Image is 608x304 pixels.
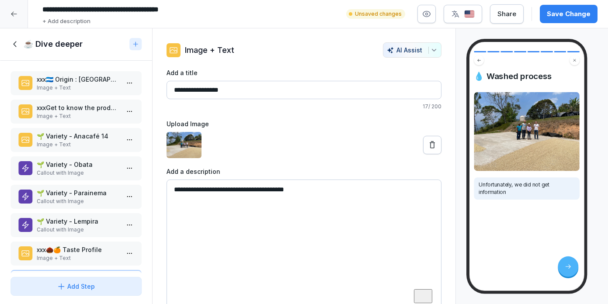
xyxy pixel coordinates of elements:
[497,9,516,19] div: Share
[24,39,83,49] h1: ☕ Dive deeper
[479,181,575,196] p: Unfortunately, we did not get information
[474,92,580,171] img: Image and Text preview image
[37,254,119,262] p: Image + Text
[540,5,598,23] button: Save Change
[464,10,475,18] img: us.svg
[10,128,142,152] div: 🌱 Variety - Anacafé 14Image + Text
[57,282,95,291] div: Add Step
[42,17,90,26] p: + Add description
[167,68,442,77] label: Add a title
[37,131,119,141] p: 🌱 Variety - Anacafé 14
[37,226,119,234] p: Callout with Image
[37,245,119,254] p: xxx🌰🍊 Taste Profile
[490,4,524,24] button: Share
[547,9,591,19] div: Save Change
[37,169,119,177] p: Callout with Image
[167,119,442,128] label: Upload Image
[355,10,402,18] p: Unsaved changes
[474,71,580,81] h4: 💧 Washed process
[167,103,442,111] p: 17 / 200
[185,44,234,56] p: Image + Text
[37,197,119,205] p: Callout with Image
[10,185,142,209] div: 🌱 Variety - ParainemaCallout with Image
[37,160,119,169] p: 🌱 Variety - Obata
[37,141,119,149] p: Image + Text
[37,112,119,120] p: Image + Text
[167,132,202,158] img: ys10sqsq4o964qtxaaizfi0j.png
[10,156,142,180] div: 🌱 Variety - ObataCallout with Image
[37,75,119,84] p: xxx🇭🇳 Origin : [GEOGRAPHIC_DATA], [GEOGRAPHIC_DATA]
[10,242,142,266] div: xxx🌰🍊 Taste ProfileImage + Text
[37,217,119,226] p: 🌱 Variety - Lempira
[10,277,142,296] button: Add Step
[383,42,441,58] button: AI Assist
[37,188,119,197] p: 🌱 Variety - Parainema
[10,213,142,237] div: 🌱 Variety - LempiraCallout with Image
[387,46,438,54] div: AI Assist
[37,103,119,112] p: xxxGet to know the producer : [PERSON_NAME]
[37,84,119,92] p: Image + Text
[10,71,142,95] div: xxx🇭🇳 Origin : [GEOGRAPHIC_DATA], [GEOGRAPHIC_DATA]Image + Text
[167,167,442,176] label: Add a description
[10,100,142,124] div: xxxGet to know the producer : [PERSON_NAME]Image + Text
